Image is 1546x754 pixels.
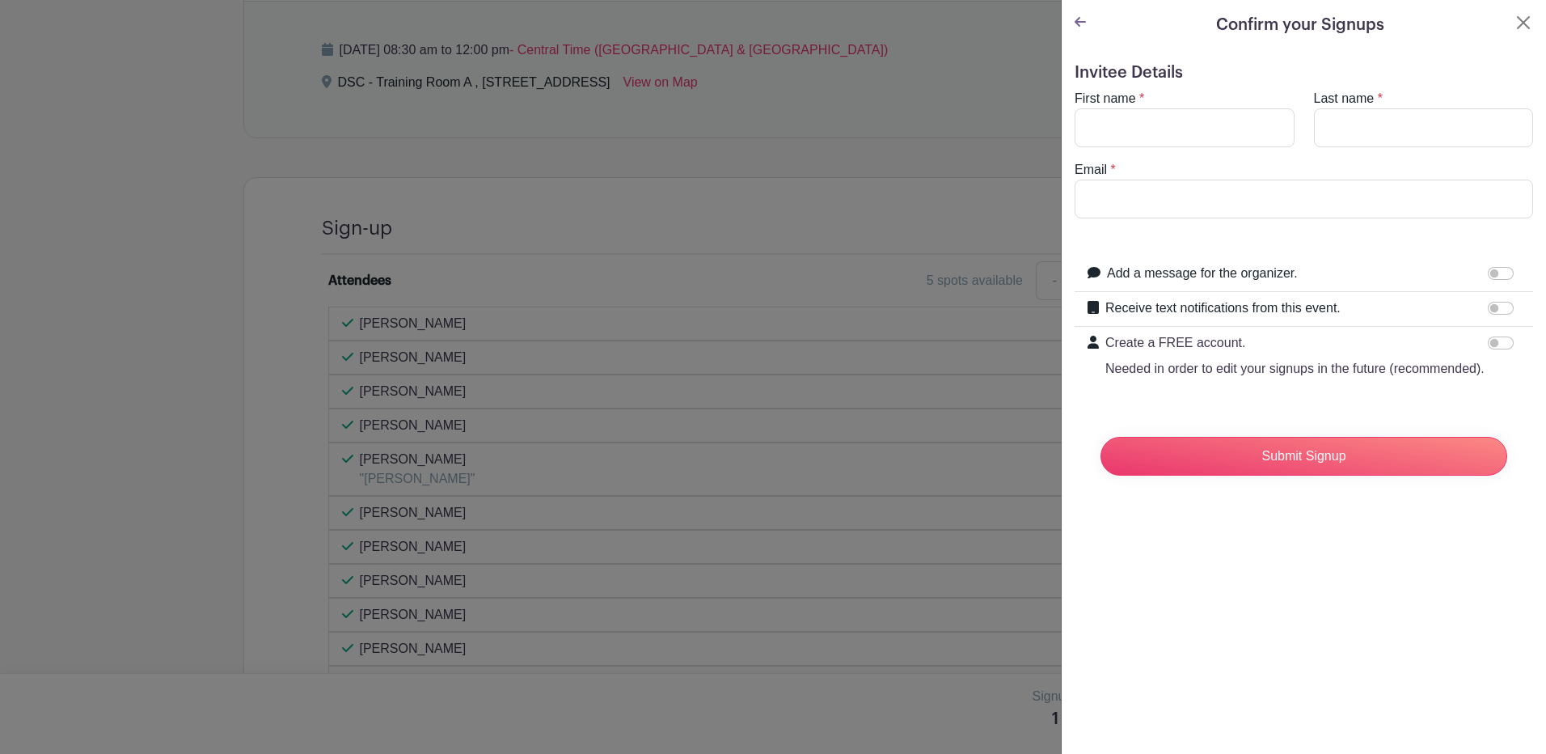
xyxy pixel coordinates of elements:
p: Create a FREE account. [1105,333,1485,353]
label: Last name [1314,89,1375,108]
label: Email [1075,160,1107,180]
label: First name [1075,89,1136,108]
label: Add a message for the organizer. [1107,264,1298,283]
button: Close [1514,13,1533,32]
h5: Confirm your Signups [1216,13,1384,37]
input: Submit Signup [1100,437,1507,476]
label: Receive text notifications from this event. [1105,299,1341,318]
p: Needed in order to edit your signups in the future (recommended). [1105,359,1485,379]
h5: Invitee Details [1075,63,1533,83]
